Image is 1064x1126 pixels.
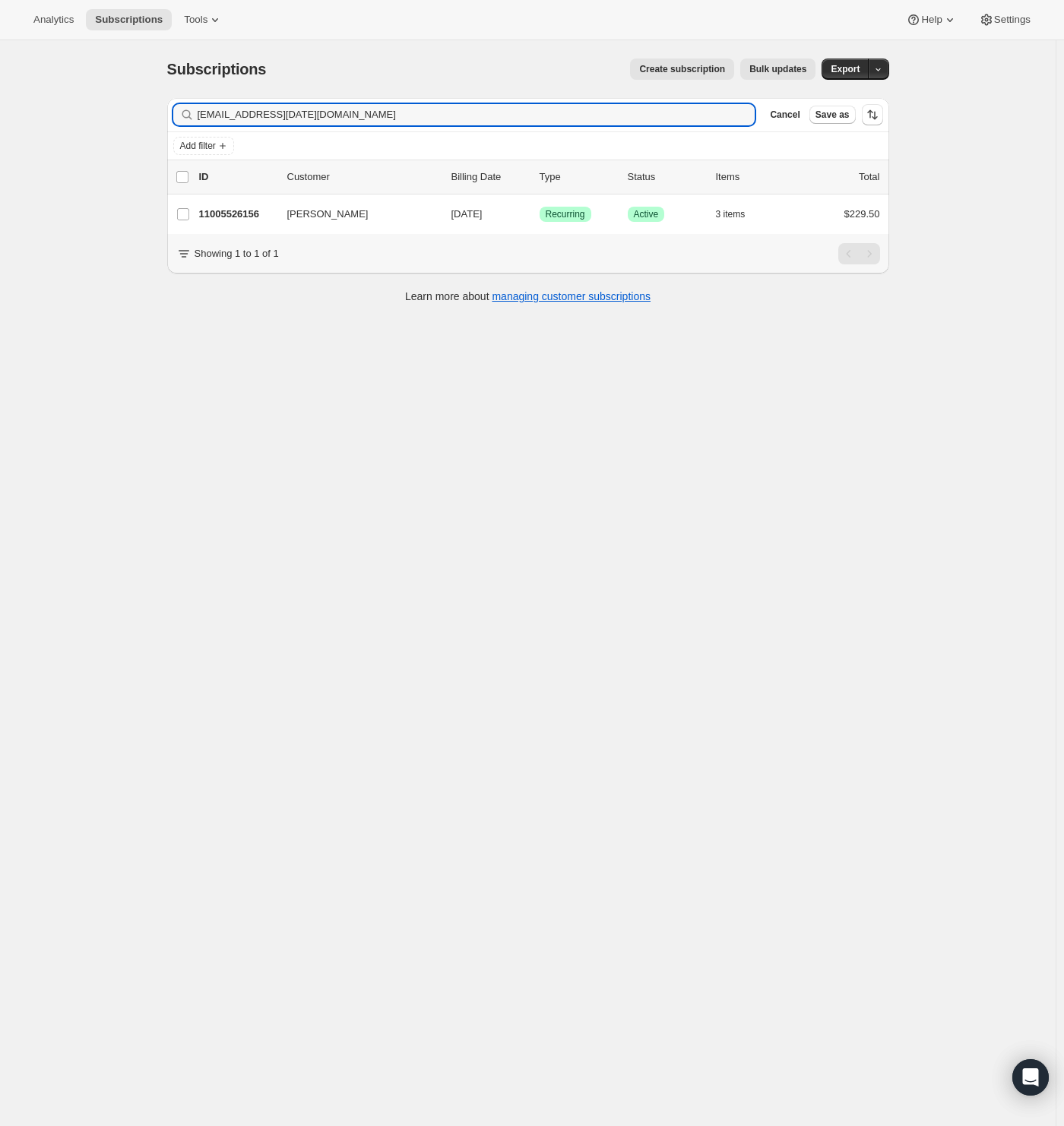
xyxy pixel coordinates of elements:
a: managing customer subscriptions [492,290,651,302]
span: Create subscription [639,63,725,75]
span: Bulk updates [749,63,806,75]
button: Tools [175,9,232,30]
p: Learn more about [405,289,651,304]
p: Customer [287,169,439,185]
span: Recurring [546,208,585,220]
p: Billing Date [451,169,527,185]
button: 3 items [716,204,762,225]
button: Help [897,9,966,30]
p: Total [859,169,879,185]
button: Bulk updates [740,59,815,80]
button: Export [822,59,869,80]
button: Analytics [24,9,83,30]
span: Subscriptions [167,61,267,77]
span: Save as [815,109,850,121]
span: Cancel [770,109,800,121]
p: ID [199,169,275,185]
div: Open Intercom Messenger [1012,1059,1049,1096]
button: Save as [809,106,856,124]
input: Filter subscribers [198,104,755,125]
div: Items [716,169,792,185]
div: Type [540,169,616,185]
div: IDCustomerBilling DateTypeStatusItemsTotal [199,169,880,185]
span: 3 items [716,208,746,220]
div: 11005526156[PERSON_NAME][DATE]SuccessRecurringSuccessActive3 items$229.50 [199,204,880,225]
button: Create subscription [630,59,734,80]
span: Analytics [33,14,74,26]
button: [PERSON_NAME] [278,202,430,226]
p: Showing 1 to 1 of 1 [195,246,279,261]
span: Export [831,63,860,75]
button: Cancel [764,106,806,124]
span: [PERSON_NAME] [287,207,369,222]
span: Active [634,208,659,220]
span: Help [921,14,942,26]
span: Tools [184,14,207,26]
span: Settings [994,14,1031,26]
p: 11005526156 [199,207,275,222]
button: Subscriptions [86,9,172,30]
nav: Pagination [838,243,880,264]
span: Subscriptions [95,14,163,26]
button: Add filter [173,137,234,155]
span: Add filter [180,140,216,152]
span: [DATE] [451,208,483,220]
button: Settings [970,9,1040,30]
button: Sort the results [862,104,883,125]
span: $229.50 [844,208,880,220]
p: Status [628,169,704,185]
